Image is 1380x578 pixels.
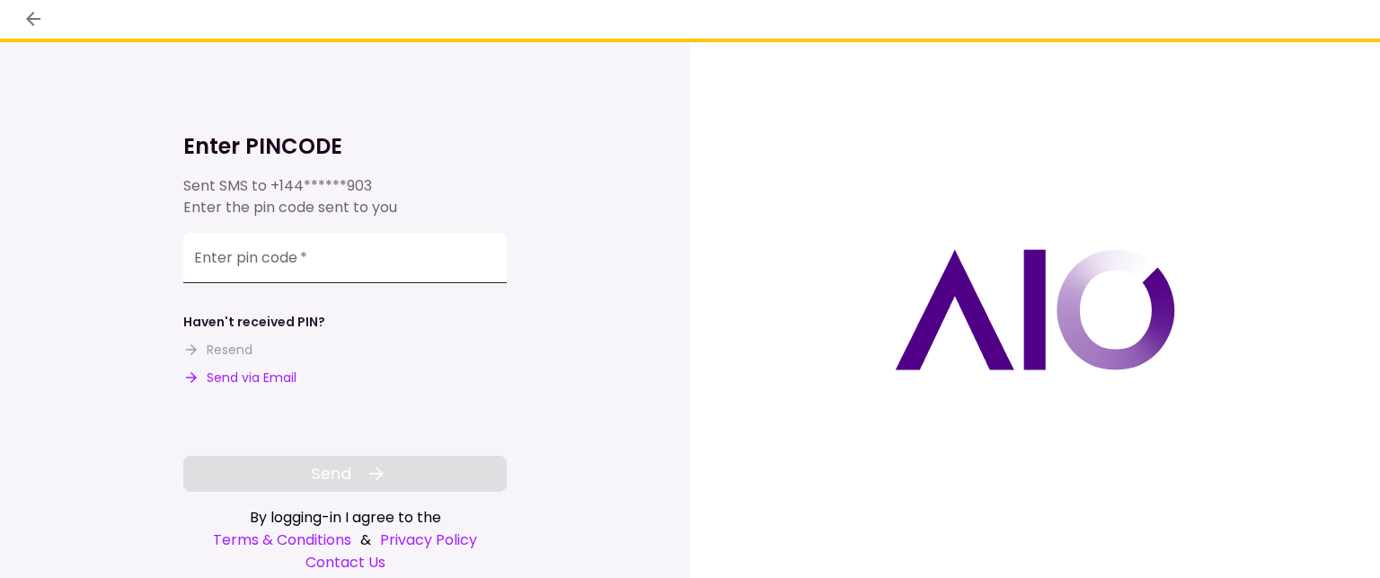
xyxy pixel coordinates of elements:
[18,4,49,34] button: back
[183,341,252,360] button: Resend
[183,369,296,387] button: Send via Email
[183,456,507,492] button: Send
[183,506,507,529] div: By logging-in I agree to the
[311,461,351,485] span: Send
[380,529,477,551] a: Privacy Policy
[213,529,351,551] a: Terms & Conditions
[183,313,325,332] div: Haven't received PIN?
[895,249,1175,370] img: AIO logo
[183,132,507,161] h1: Enter PINCODE
[183,551,507,574] a: Contact Us
[183,175,507,218] div: Sent SMS to Enter the pin code sent to you
[183,529,507,551] div: &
